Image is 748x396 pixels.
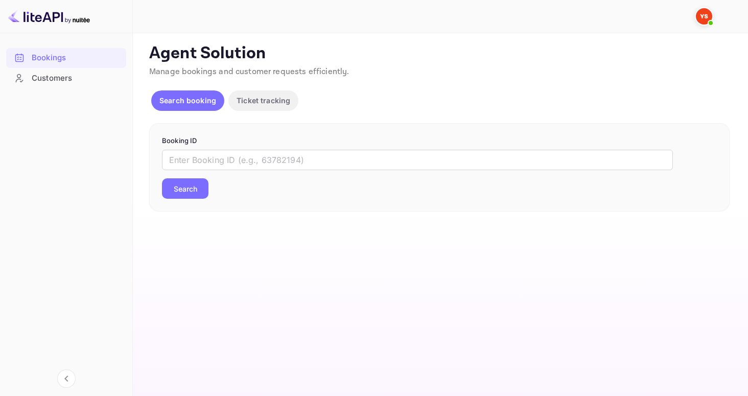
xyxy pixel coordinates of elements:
[149,43,730,64] p: Agent Solution
[6,48,126,67] a: Bookings
[696,8,712,25] img: Yandex Support
[162,178,208,199] button: Search
[8,8,90,25] img: LiteAPI logo
[6,68,126,87] a: Customers
[6,68,126,88] div: Customers
[149,66,349,77] span: Manage bookings and customer requests efficiently.
[6,48,126,68] div: Bookings
[237,95,290,106] p: Ticket tracking
[162,136,717,146] p: Booking ID
[32,52,121,64] div: Bookings
[162,150,673,170] input: Enter Booking ID (e.g., 63782194)
[32,73,121,84] div: Customers
[57,369,76,388] button: Collapse navigation
[159,95,216,106] p: Search booking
